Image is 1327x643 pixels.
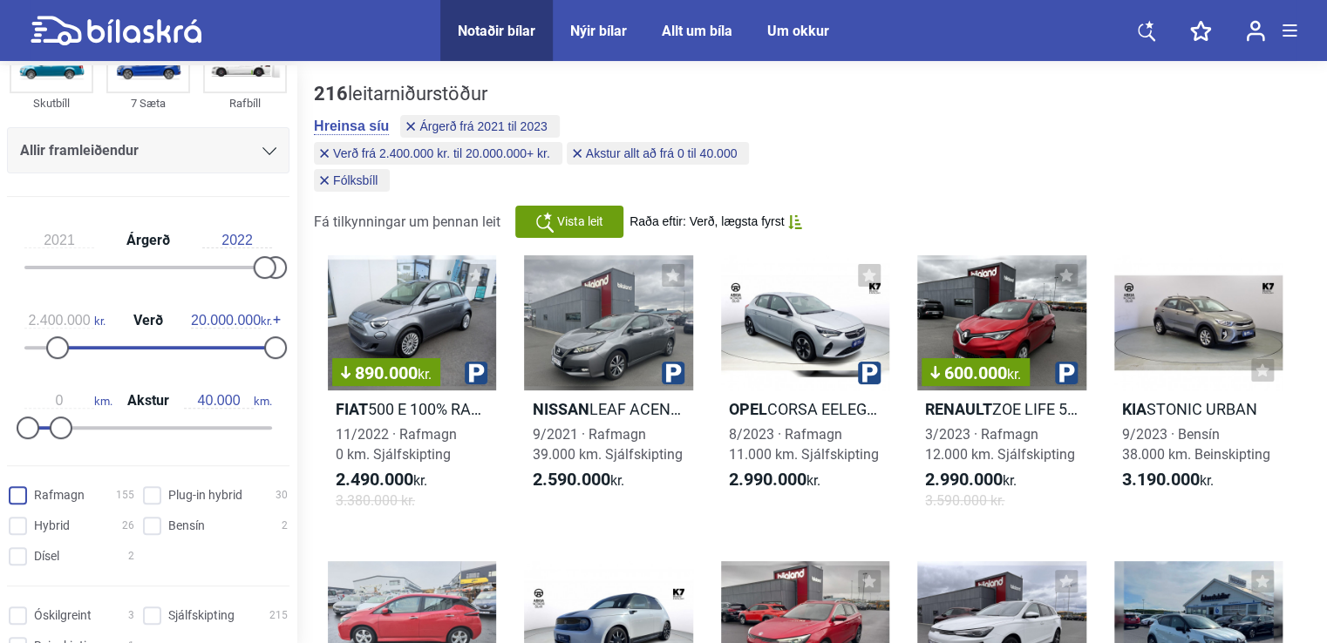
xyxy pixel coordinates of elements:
[917,399,1085,419] h2: ZOE LIFE 52KWH
[336,491,415,511] span: 3.380.000 kr.
[341,364,432,382] span: 890.000
[1246,20,1265,42] img: user-login.svg
[333,174,378,186] span: Fólksbíll
[168,517,205,535] span: Bensín
[465,362,487,384] img: parking.png
[567,142,750,165] button: Akstur allt að frá 0 til 40.000
[122,517,134,535] span: 26
[1122,469,1200,490] b: 3.190.000
[1122,426,1270,463] span: 9/2023 · Bensín 38.000 km. Beinskipting
[925,426,1075,463] span: 3/2023 · Rafmagn 12.000 km. Sjálfskipting
[128,547,134,565] span: 2
[729,469,806,490] b: 2.990.000
[1007,366,1021,382] span: kr.
[314,118,389,135] button: Hreinsa síu
[314,142,562,165] button: Verð frá 2.400.000 kr. til 20.000.000+ kr.
[314,83,348,105] b: 216
[24,313,105,328] span: kr.
[729,426,879,463] span: 8/2023 · Rafmagn 11.000 km. Sjálfskipting
[729,400,767,418] b: Opel
[168,606,235,625] span: Sjálfskipting
[532,469,609,490] b: 2.590.000
[191,313,272,328] span: kr.
[729,470,820,491] span: kr.
[925,491,1004,511] span: 3.590.000 kr.
[122,234,174,247] span: Árgerð
[925,470,1017,491] span: kr.
[282,517,288,535] span: 2
[400,115,559,138] button: Árgerð frá 2021 til 2023
[1114,399,1283,419] h2: STONIC URBAN
[336,469,413,490] b: 2.490.000
[276,486,288,504] span: 30
[269,606,288,625] span: 215
[116,486,134,504] span: 155
[34,486,85,504] span: Rafmagn
[418,366,432,382] span: kr.
[858,362,881,384] img: parking.png
[524,255,692,526] a: NissanLEAF ACENTA 40KWH9/2021 · Rafmagn39.000 km. Sjálfskipting2.590.000kr.
[168,486,242,504] span: Plug-in hybrid
[328,399,496,419] h2: 500 E 100% RAFMAGN
[1122,400,1147,418] b: Kia
[10,93,93,113] div: Skutbíll
[24,393,112,409] span: km.
[314,83,801,105] div: leitarniðurstöður
[1122,470,1214,491] span: kr.
[328,255,496,526] a: 890.000kr.Fiat500 E 100% RAFMAGN11/2022 · Rafmagn0 km. Sjálfskipting2.490.000kr.3.380.000 kr.
[532,426,682,463] span: 9/2021 · Rafmagn 39.000 km. Sjálfskipting
[721,255,889,526] a: OpelCORSA EELEGANCE EV8/2023 · Rafmagn11.000 km. Sjálfskipting2.990.000kr.
[925,469,1003,490] b: 2.990.000
[1114,255,1283,526] a: KiaSTONIC URBAN9/2023 · Bensín38.000 km. Beinskipting3.190.000kr.
[34,606,92,625] span: Óskilgreint
[662,23,732,39] a: Allt um bíla
[458,23,535,39] a: Notaðir bílar
[767,23,829,39] a: Um okkur
[524,399,692,419] h2: LEAF ACENTA 40KWH
[333,147,550,159] span: Verð frá 2.400.000 kr. til 20.000.000+ kr.
[662,362,684,384] img: parking.png
[184,393,272,409] span: km.
[34,517,70,535] span: Hybrid
[336,426,457,463] span: 11/2022 · Rafmagn 0 km. Sjálfskipting
[925,400,992,418] b: Renault
[930,364,1021,382] span: 600.000
[34,547,59,565] span: Dísel
[1055,362,1078,384] img: parking.png
[123,394,174,408] span: Akstur
[586,147,738,159] span: Akstur allt að frá 0 til 40.000
[129,314,167,328] span: Verð
[532,400,589,418] b: Nissan
[20,139,139,163] span: Allir framleiðendur
[570,23,627,39] a: Nýir bílar
[419,120,547,132] span: Árgerð frá 2021 til 2023
[314,169,390,192] button: Fólksbíll
[629,214,784,229] span: Raða eftir: Verð, lægsta fyrst
[336,400,368,418] b: Fiat
[336,470,427,491] span: kr.
[203,93,287,113] div: Rafbíll
[532,470,623,491] span: kr.
[106,93,190,113] div: 7 Sæta
[128,606,134,625] span: 3
[557,213,603,231] span: Vista leit
[314,213,500,230] span: Fá tilkynningar um þennan leit
[721,399,889,419] h2: CORSA EELEGANCE EV
[629,214,802,229] button: Raða eftir: Verð, lægsta fyrst
[917,255,1085,526] a: 600.000kr.RenaultZOE LIFE 52KWH3/2023 · Rafmagn12.000 km. Sjálfskipting2.990.000kr.3.590.000 kr.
